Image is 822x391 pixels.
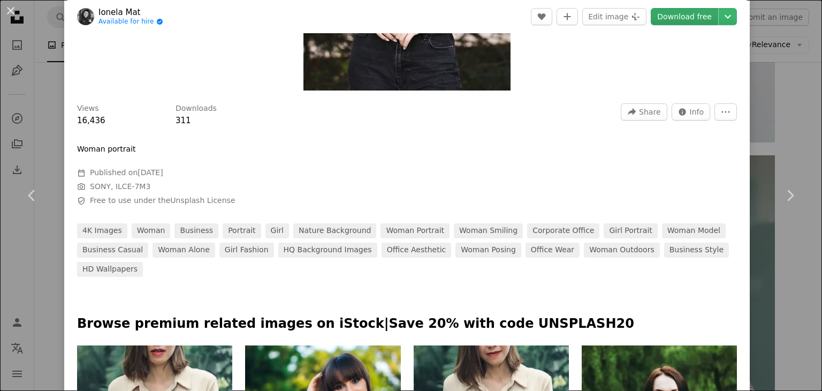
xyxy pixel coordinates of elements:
h3: Downloads [176,103,217,114]
span: Share [639,104,660,120]
p: Woman portrait [77,144,136,155]
span: 311 [176,116,191,125]
a: HD Wallpapers [77,262,143,277]
button: More Actions [714,103,737,121]
a: 4K Images [77,223,127,238]
a: HQ Background Images [278,243,377,258]
button: Share this image [621,103,667,121]
button: SONY, ILCE-7M3 [90,182,150,192]
a: business style [664,243,729,258]
button: Stats about this image [672,103,711,121]
a: portrait [223,223,261,238]
a: girl portrait [604,223,657,238]
button: Edit image [582,8,646,25]
button: Like [531,8,552,25]
img: Go to Ionela Mat's profile [77,8,94,25]
a: Download free [651,8,718,25]
button: Choose download size [719,8,737,25]
a: woman portrait [380,223,450,238]
a: nature background [293,223,376,238]
span: Free to use under the [90,195,235,206]
a: woman smiling [454,223,523,238]
a: business casual [77,243,148,258]
span: Info [690,104,704,120]
a: Available for hire [98,18,163,26]
h3: Views [77,103,99,114]
a: Next [758,144,822,247]
a: Ionela Mat [98,7,163,18]
p: Browse premium related images on iStock | Save 20% with code UNSPLASH20 [77,315,737,333]
a: Unsplash License [170,196,235,205]
a: office wear [526,243,580,258]
a: woman posing [455,243,521,258]
time: May 31, 2025 at 9:52:17 AM GMT+5 [138,168,163,177]
a: girl [265,223,289,238]
span: 16,436 [77,116,105,125]
a: office aesthetic [382,243,452,258]
a: woman alone [153,243,215,258]
span: Published on [90,168,163,177]
a: corporate office [527,223,599,238]
a: business [174,223,218,238]
a: woman outdoors [584,243,660,258]
a: girl fashion [219,243,274,258]
a: woman [132,223,171,238]
a: woman model [662,223,726,238]
button: Add to Collection [557,8,578,25]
